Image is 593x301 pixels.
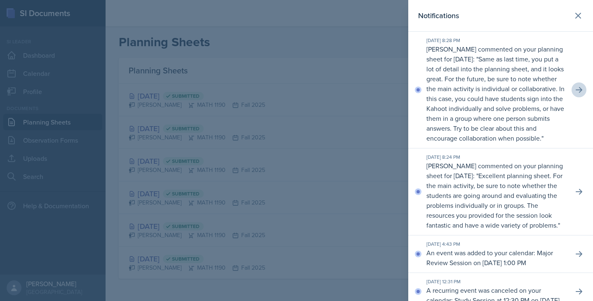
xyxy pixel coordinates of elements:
[426,248,567,268] p: An event was added to your calendar: Major Review Session on [DATE] 1:00 PM
[426,240,567,248] div: [DATE] 4:43 PM
[426,278,567,285] div: [DATE] 12:31 PM
[426,37,567,44] div: [DATE] 8:28 PM
[426,44,567,143] p: [PERSON_NAME] commented on your planning sheet for [DATE]: " "
[426,54,565,143] p: Same as last time, you put a lot of detail into the planning sheet, and it looks great. For the f...
[426,161,567,230] p: [PERSON_NAME] commented on your planning sheet for [DATE]: " "
[426,153,567,161] div: [DATE] 8:24 PM
[418,10,459,21] h2: Notifications
[426,171,562,230] p: Excellent planning sheet. For the main activity, be sure to note whether the students are going a...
